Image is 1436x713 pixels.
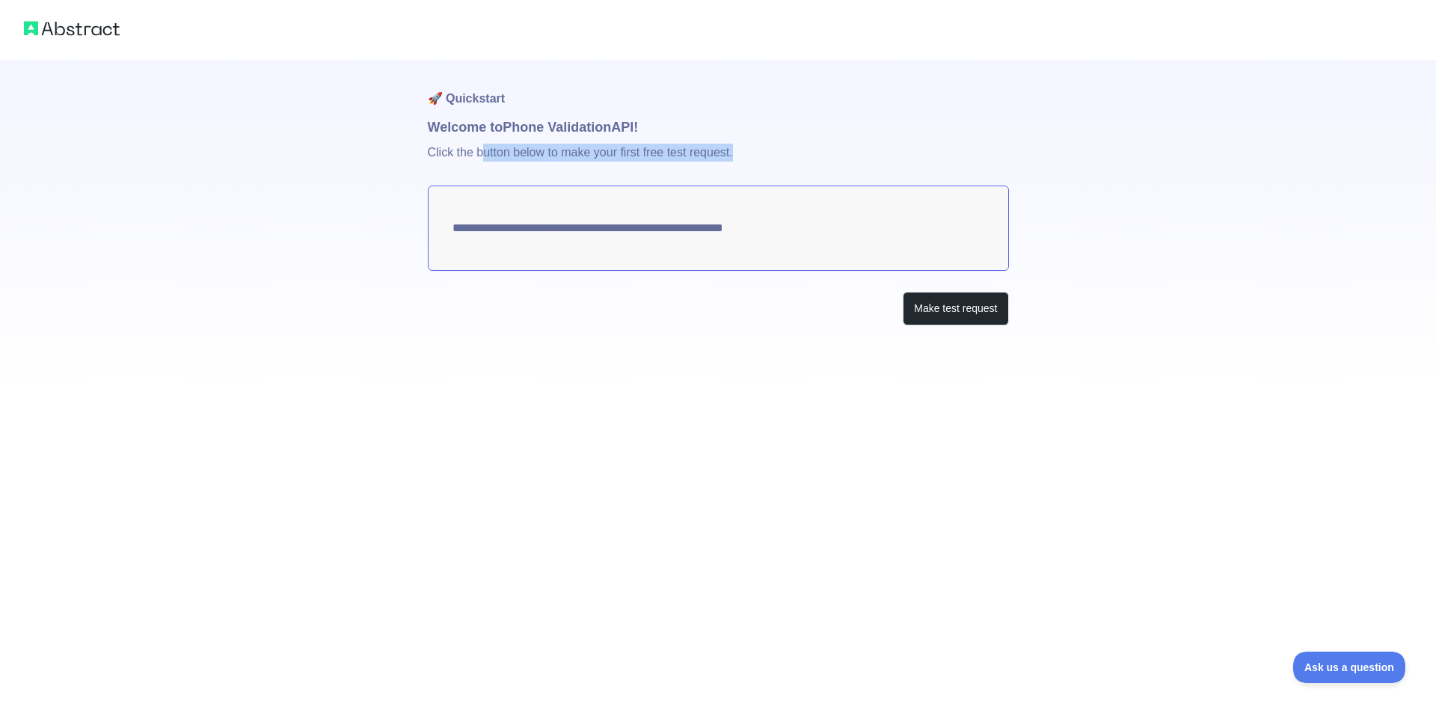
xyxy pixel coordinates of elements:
[428,117,1009,138] h1: Welcome to Phone Validation API!
[24,18,120,39] img: Abstract logo
[903,292,1008,325] button: Make test request
[428,60,1009,117] h1: 🚀 Quickstart
[428,138,1009,186] p: Click the button below to make your first free test request.
[1293,652,1406,683] iframe: Toggle Customer Support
